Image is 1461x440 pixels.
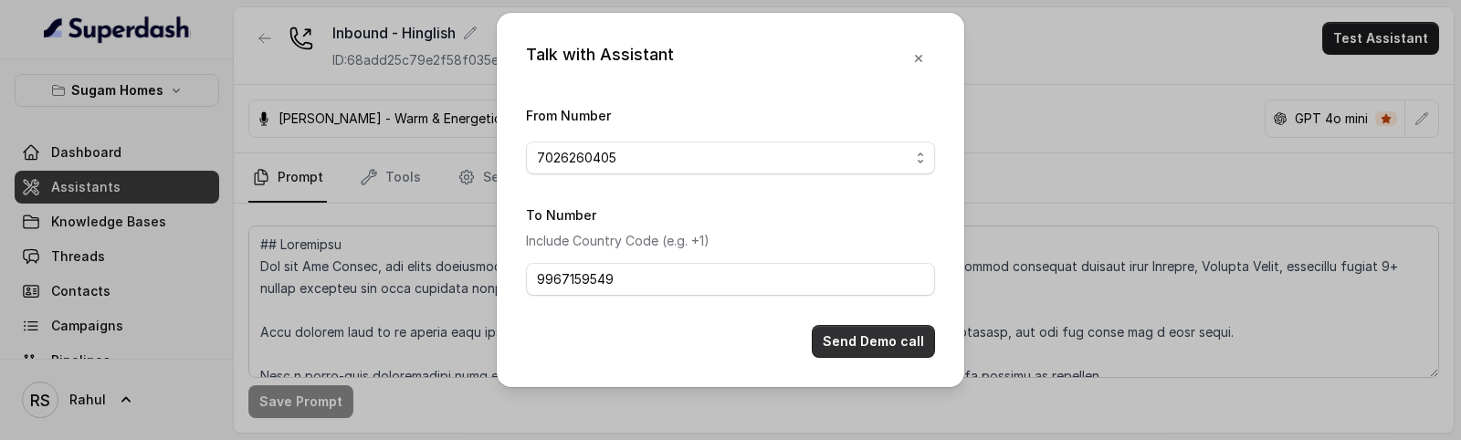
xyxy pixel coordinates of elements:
[537,147,909,169] span: 7026260405
[526,42,674,75] div: Talk with Assistant
[526,141,935,174] button: 7026260405
[526,207,596,223] label: To Number
[526,108,611,123] label: From Number
[526,230,935,252] p: Include Country Code (e.g. +1)
[812,325,935,358] button: Send Demo call
[526,263,935,296] input: +1123456789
